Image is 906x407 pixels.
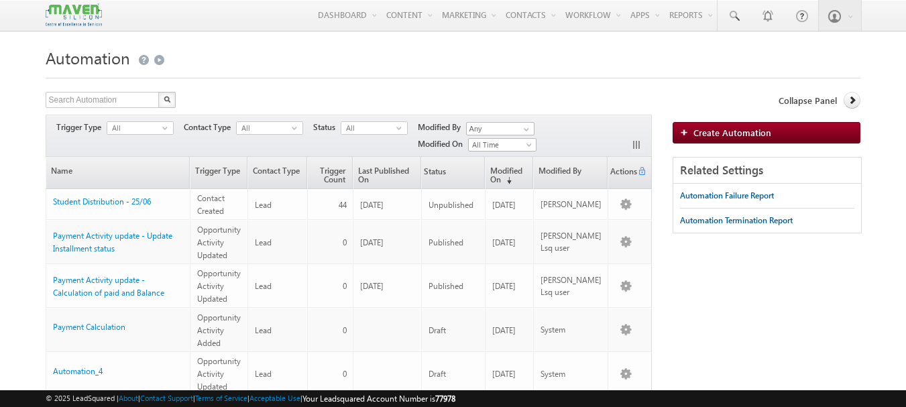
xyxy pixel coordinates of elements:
span: Modified By [418,121,466,133]
div: System [541,324,602,336]
span: Draft [429,369,446,379]
img: add_icon.png [680,128,693,136]
div: Related Settings [673,158,862,184]
span: Contact Created [197,193,225,216]
a: Last Published On [353,157,420,188]
span: Lead [255,237,272,247]
span: [DATE] [492,281,516,291]
div: [PERSON_NAME] Lsq user [541,274,602,298]
a: Automation Failure Report [680,184,774,208]
span: Lead [255,281,272,291]
span: Automation [46,47,130,68]
span: Status [422,158,446,188]
span: Opportunity Activity Added [197,312,241,348]
a: Show All Items [516,123,533,136]
span: Status [313,121,341,133]
a: Payment Activity update - Calculation of paid and Balance [53,275,164,298]
span: Collapse Panel [779,95,837,107]
span: Contact Type [184,121,236,133]
input: Type to Search [466,122,534,135]
span: Your Leadsquared Account Number is [302,394,455,404]
span: 0 [343,281,347,291]
span: All [341,122,396,134]
span: (sorted descending) [501,175,512,186]
span: Draft [429,325,446,335]
span: © 2025 LeadSquared | | | | | [46,392,455,405]
span: Create Automation [693,127,771,138]
a: Payment Activity update - Update Installment status [53,231,172,253]
span: [DATE] [492,369,516,379]
a: Automation Termination Report [680,209,793,233]
a: Automation_4 [53,366,103,376]
a: Student Distribution - 25/06 [53,196,151,207]
a: Trigger Type [190,157,247,188]
span: Lead [255,369,272,379]
span: 0 [343,325,347,335]
span: Published [429,281,463,291]
span: [DATE] [492,237,516,247]
a: Terms of Service [195,394,247,402]
a: Contact Type [248,157,306,188]
div: System [541,368,602,380]
div: Automation Termination Report [680,215,793,227]
span: Opportunity Activity Updated [197,268,241,304]
span: 0 [343,237,347,247]
span: select [396,125,407,131]
span: Opportunity Activity Updated [197,225,241,260]
span: [DATE] [360,281,384,291]
span: [DATE] [492,325,516,335]
a: Acceptable Use [249,394,300,402]
a: All Time [468,138,536,152]
span: All [237,122,292,134]
a: About [119,394,138,402]
span: [DATE] [492,200,516,210]
span: Opportunity Activity Updated [197,356,241,392]
img: Search [164,96,170,103]
span: Modified On [418,138,468,150]
a: Trigger Count [308,157,352,188]
span: Lead [255,325,272,335]
span: 0 [343,369,347,379]
span: All Time [469,139,532,151]
span: [DATE] [360,200,384,210]
a: Name [46,157,189,188]
span: All [107,122,162,134]
span: Published [429,237,463,247]
div: [PERSON_NAME] [541,198,602,211]
span: select [292,125,302,131]
a: Contact Support [140,394,193,402]
a: Modified On(sorted descending) [486,157,532,188]
span: Actions [608,158,637,188]
span: Lead [255,200,272,210]
span: 77978 [435,394,455,404]
span: Unpublished [429,200,473,210]
div: Automation Failure Report [680,190,774,202]
span: Trigger Type [56,121,107,133]
span: [DATE] [360,237,384,247]
span: select [162,125,173,131]
a: Modified By [534,157,607,188]
span: 44 [339,200,347,210]
div: [PERSON_NAME] Lsq user [541,230,602,254]
a: Payment Calculation [53,322,125,332]
img: Custom Logo [46,3,102,27]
